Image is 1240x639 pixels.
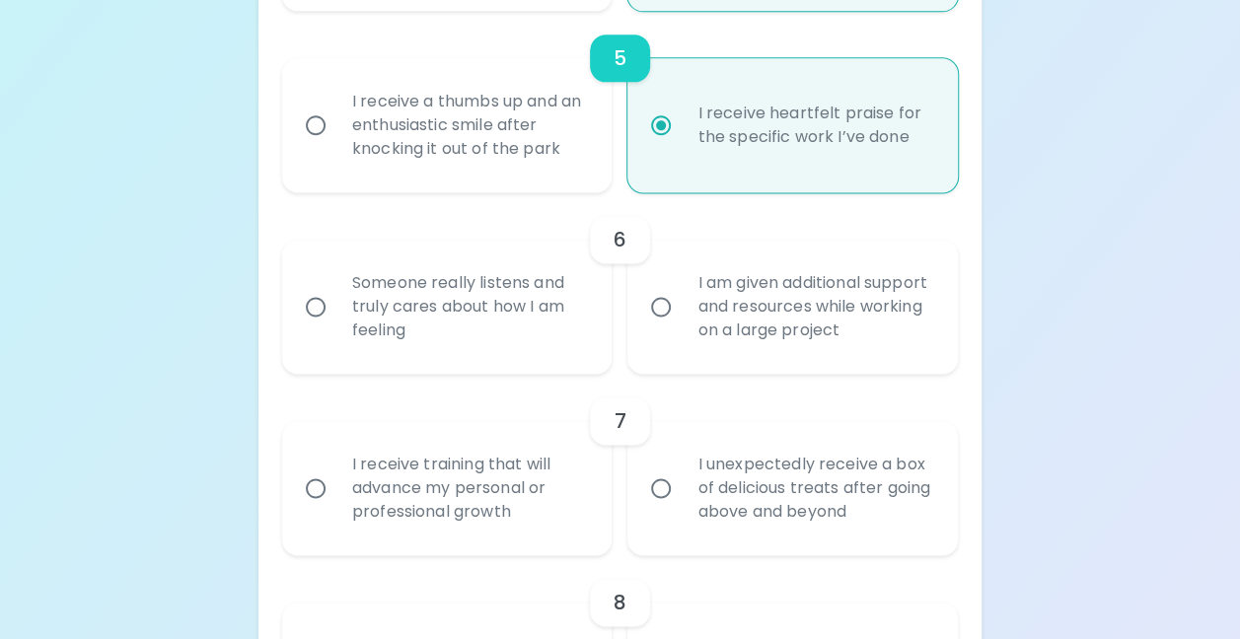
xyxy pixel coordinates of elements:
[282,374,958,555] div: choice-group-check
[282,192,958,374] div: choice-group-check
[336,66,602,184] div: I receive a thumbs up and an enthusiastic smile after knocking it out of the park
[614,405,625,437] h6: 7
[614,587,626,618] h6: 8
[682,248,947,366] div: I am given additional support and resources while working on a large project
[336,248,602,366] div: Someone really listens and truly cares about how I am feeling
[682,78,947,173] div: I receive heartfelt praise for the specific work I’ve done
[282,11,958,192] div: choice-group-check
[336,429,602,547] div: I receive training that will advance my personal or professional growth
[682,429,947,547] div: I unexpectedly receive a box of delicious treats after going above and beyond
[614,42,626,74] h6: 5
[614,224,626,255] h6: 6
